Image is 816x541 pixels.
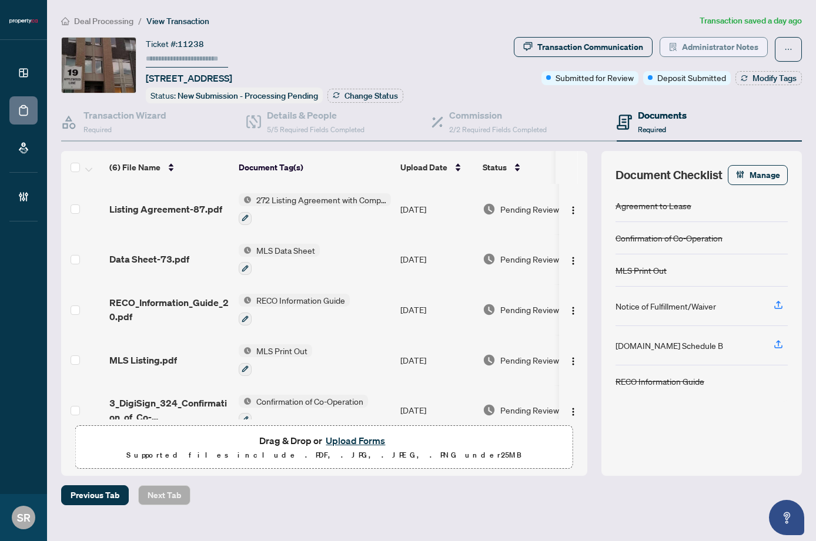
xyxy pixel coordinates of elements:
[239,244,320,275] button: Status IconMLS Data Sheet
[252,395,368,408] span: Confirmation of Co-Operation
[657,71,726,84] span: Deposit Submitted
[500,354,559,367] span: Pending Review
[769,500,804,535] button: Open asap
[105,151,234,184] th: (6) File Name
[616,167,723,183] span: Document Checklist
[396,335,478,385] td: [DATE]
[239,395,252,408] img: Status Icon
[483,404,496,416] img: Document Status
[239,294,252,307] img: Status Icon
[449,108,547,122] h4: Commission
[146,16,209,26] span: View Transaction
[638,108,687,122] h4: Documents
[239,344,312,376] button: Status IconMLS Print Out
[616,375,704,388] div: RECO Information Guide
[483,203,496,216] img: Document Status
[682,38,758,56] span: Administrator Notes
[239,193,391,225] button: Status Icon272 Listing Agreement with Company Schedule A
[109,161,160,174] span: (6) File Name
[753,74,797,82] span: Modify Tags
[267,125,364,134] span: 5/5 Required Fields Completed
[83,448,566,462] p: Supported files include .PDF, .JPG, .JPEG, .PNG under 25 MB
[638,125,666,134] span: Required
[568,256,578,266] img: Logo
[396,284,478,335] td: [DATE]
[784,45,792,53] span: ellipsis
[109,295,229,324] span: RECO_Information_Guide_20.pdf
[239,395,368,426] button: Status IconConfirmation of Co-Operation
[62,38,136,93] img: IMG-W12366848_1.jpg
[616,300,716,312] div: Notice of Fulfillment/Waiver
[478,151,578,184] th: Status
[616,231,723,244] div: Confirmation of Co-Operation
[83,125,112,134] span: Required
[564,351,583,369] button: Logo
[146,71,232,85] span: [STREET_ADDRESS]
[735,71,802,85] button: Modify Tags
[500,303,559,316] span: Pending Review
[138,485,190,505] button: Next Tab
[514,37,653,57] button: Transaction Communication
[500,203,559,216] span: Pending Review
[109,252,189,266] span: Data Sheet-73.pdf
[322,433,389,448] button: Upload Forms
[234,151,396,184] th: Document Tag(s)
[700,14,802,28] article: Transaction saved a day ago
[537,38,643,56] div: Transaction Communication
[252,244,320,257] span: MLS Data Sheet
[239,193,252,206] img: Status Icon
[568,206,578,215] img: Logo
[252,344,312,357] span: MLS Print Out
[61,17,69,25] span: home
[483,161,507,174] span: Status
[109,202,222,216] span: Listing Agreement-87.pdf
[616,339,723,352] div: [DOMAIN_NAME] Schedule B
[728,165,788,185] button: Manage
[483,303,496,316] img: Document Status
[564,200,583,219] button: Logo
[568,407,578,416] img: Logo
[327,89,403,103] button: Change Status
[345,92,398,100] span: Change Status
[396,184,478,234] td: [DATE]
[660,37,768,57] button: Administrator Notes
[138,14,142,28] li: /
[239,294,350,325] button: Status IconRECO Information Guide
[616,199,691,212] div: Agreement to Lease
[259,433,389,448] span: Drag & Drop or
[9,18,38,25] img: logo
[267,108,364,122] h4: Details & People
[396,385,478,436] td: [DATE]
[17,509,31,526] span: SR
[556,71,634,84] span: Submitted for Review
[400,161,447,174] span: Upload Date
[74,16,133,26] span: Deal Processing
[483,253,496,266] img: Document Status
[252,193,391,206] span: 272 Listing Agreement with Company Schedule A
[568,306,578,315] img: Logo
[750,166,780,184] span: Manage
[71,486,119,505] span: Previous Tab
[61,485,129,505] button: Previous Tab
[109,353,177,367] span: MLS Listing.pdf
[396,234,478,285] td: [DATE]
[568,357,578,366] img: Logo
[146,88,323,103] div: Status:
[564,401,583,419] button: Logo
[178,90,318,101] span: New Submission - Processing Pending
[252,294,350,307] span: RECO Information Guide
[564,300,583,319] button: Logo
[616,264,667,277] div: MLS Print Out
[109,396,229,424] span: 3_DigiSign_324_Confirmation_of_Co-operation_and_Representation_-_Tenant_Landlord_-_OREA.pdf
[239,244,252,257] img: Status Icon
[500,404,559,416] span: Pending Review
[669,43,677,51] span: solution
[83,108,166,122] h4: Transaction Wizard
[500,253,559,266] span: Pending Review
[239,344,252,357] img: Status Icon
[76,426,573,469] span: Drag & Drop orUpload FormsSupported files include .PDF, .JPG, .JPEG, .PNG under25MB
[178,39,204,49] span: 11238
[396,151,478,184] th: Upload Date
[564,250,583,268] button: Logo
[483,354,496,367] img: Document Status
